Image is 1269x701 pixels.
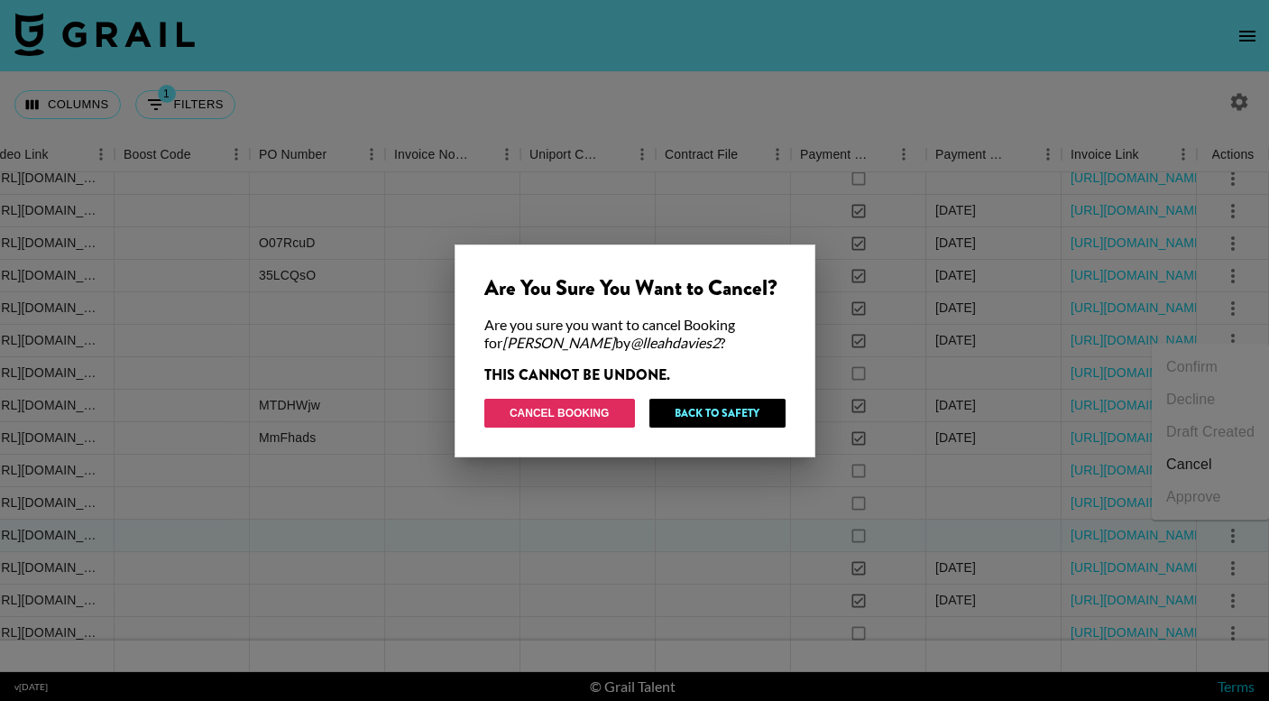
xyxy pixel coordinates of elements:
[630,334,720,351] em: @ lleahdavies2
[502,334,615,351] em: [PERSON_NAME]
[484,316,786,352] div: Are you sure you want to cancel Booking for by ?
[484,274,786,301] div: Are You Sure You Want to Cancel?
[484,399,635,428] button: Cancel Booking
[649,399,786,428] button: Back to Safety
[484,366,786,384] div: THIS CANNOT BE UNDONE.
